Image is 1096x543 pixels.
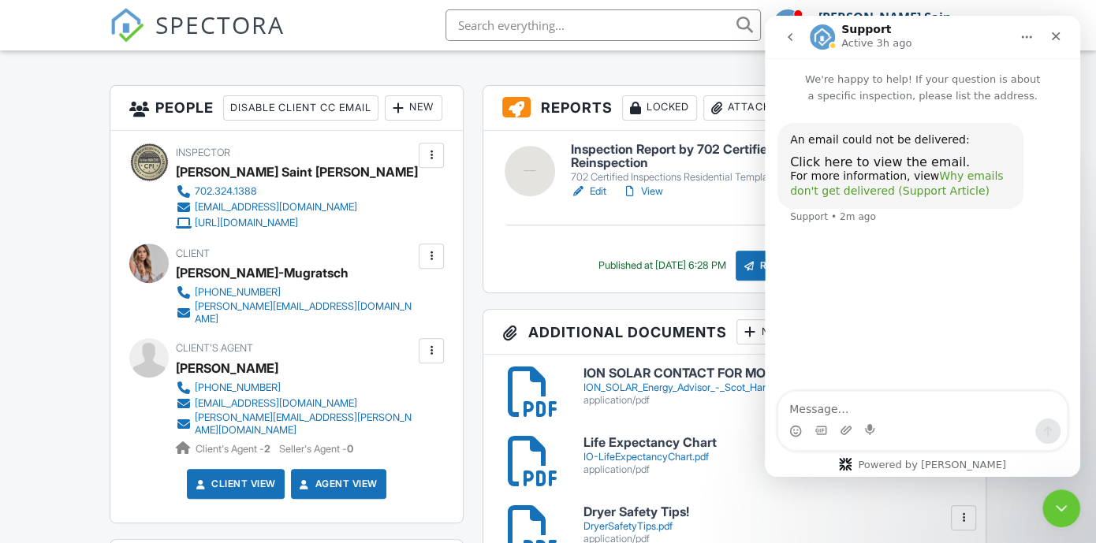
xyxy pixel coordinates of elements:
a: Life Expectancy Chart IO-LifeExpectancyChart.pdf application/pdf [583,436,967,476]
span: SPECTORA [155,8,285,41]
div: [PERSON_NAME][EMAIL_ADDRESS][PERSON_NAME][DOMAIN_NAME] [195,411,415,437]
iframe: Intercom live chat [1042,489,1080,527]
div: [URL][DOMAIN_NAME] [195,217,298,229]
div: New [385,95,442,121]
input: Search everything... [445,9,761,41]
div: Locked [622,95,697,121]
span: Client [176,247,210,259]
div: 702 Certified Inspections Residential Template [570,171,931,184]
div: DryerSafetyTips.pdf [583,520,967,533]
div: New [736,319,794,344]
div: Resend Email/Text [736,251,871,281]
div: application/pdf [583,394,967,407]
div: Published at [DATE] 6:28 PM [598,259,726,272]
h6: ION SOLAR CONTACT FOR MORE INFORMATION [583,366,967,381]
div: [PHONE_NUMBER] [195,381,281,394]
h3: Reports [483,86,986,131]
h6: Inspection Report by 702 Certified Inspections LLC. Reinspection [570,143,931,170]
div: [EMAIL_ADDRESS][DOMAIN_NAME] [195,397,357,410]
h3: Additional Documents [483,310,986,355]
h6: Life Expectancy Chart [583,436,967,450]
a: Agent View [296,476,378,492]
span: Inspector [176,147,230,158]
a: Inspection Report by 702 Certified Inspections LLC. Reinspection 702 Certified Inspections Reside... [570,143,931,184]
img: The Best Home Inspection Software - Spectora [110,8,144,43]
span: Client's Agent - [196,443,273,455]
a: Client View [192,476,276,492]
span: Client's Agent [176,342,253,354]
div: [PERSON_NAME][EMAIL_ADDRESS][DOMAIN_NAME] [195,300,415,325]
a: [EMAIL_ADDRESS][DOMAIN_NAME] [176,199,405,215]
span: Seller's Agent - [279,443,353,455]
h3: People [110,86,463,131]
iframe: Intercom live chat [765,16,1080,477]
a: [PHONE_NUMBER] [176,380,415,396]
div: [PERSON_NAME] Saint [PERSON_NAME] [818,9,964,25]
div: Disable Client CC Email [223,95,378,121]
strong: 0 [347,443,353,455]
a: [PERSON_NAME][EMAIL_ADDRESS][DOMAIN_NAME] [176,300,415,325]
div: [PHONE_NUMBER] [195,286,281,299]
div: ION_SOLAR_Energy_Advisor_-_Scot_Harris.pdf [583,381,967,394]
div: 702.324.1388 [195,185,257,198]
a: [URL][DOMAIN_NAME] [176,215,405,231]
h6: Dryer Safety Tips! [583,505,967,519]
a: ION SOLAR CONTACT FOR MORE INFORMATION ION_SOLAR_Energy_Advisor_-_Scot_Harris.pdf application/pdf [583,366,967,407]
div: [PERSON_NAME]-Mugratsch [176,261,349,285]
a: [EMAIL_ADDRESS][DOMAIN_NAME] [176,396,415,411]
strong: 2 [264,443,270,455]
a: [PHONE_NUMBER] [176,285,415,300]
div: IO-LifeExpectancyChart.pdf [583,451,967,463]
div: [EMAIL_ADDRESS][DOMAIN_NAME] [195,201,357,214]
a: View [621,184,662,199]
a: [PERSON_NAME][EMAIL_ADDRESS][PERSON_NAME][DOMAIN_NAME] [176,411,415,437]
a: 702.324.1388 [176,184,405,199]
div: Attach [703,95,779,121]
div: application/pdf [583,463,967,476]
div: [PERSON_NAME] Saint [PERSON_NAME] [176,160,418,184]
a: SPECTORA [110,21,285,54]
a: [PERSON_NAME] [176,356,278,380]
a: Edit [570,184,606,199]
